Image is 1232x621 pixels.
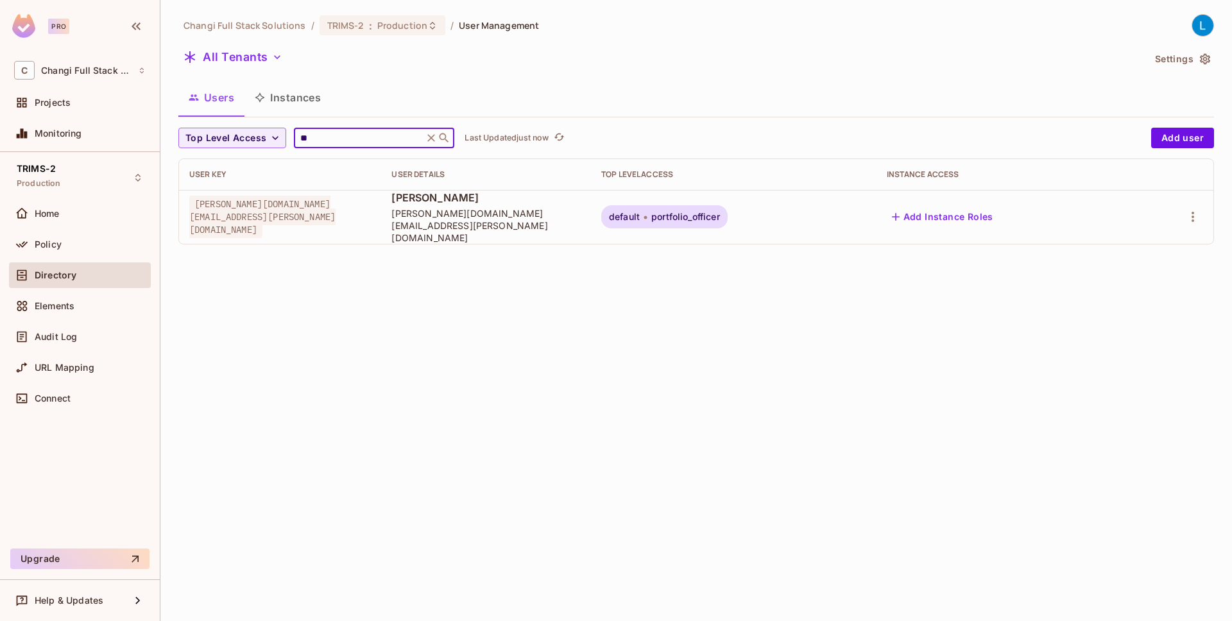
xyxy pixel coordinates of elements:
span: Home [35,208,60,219]
img: SReyMgAAAABJRU5ErkJggg== [12,14,35,38]
span: [PERSON_NAME] [391,191,581,205]
div: Top Level Access [601,169,866,180]
span: Monitoring [35,128,82,139]
li: / [450,19,454,31]
div: Instance Access [887,169,1124,180]
li: / [311,19,314,31]
span: [PERSON_NAME][DOMAIN_NAME][EMAIL_ADDRESS][PERSON_NAME][DOMAIN_NAME] [391,207,581,244]
span: Projects [35,98,71,108]
span: Top Level Access [185,130,266,146]
span: [PERSON_NAME][DOMAIN_NAME][EMAIL_ADDRESS][PERSON_NAME][DOMAIN_NAME] [189,196,336,238]
span: URL Mapping [35,362,94,373]
span: TRIMS-2 [17,164,56,174]
div: Pro [48,19,69,34]
span: portfolio_officer [651,212,720,222]
div: User Key [189,169,371,180]
button: Add Instance Roles [887,207,998,227]
div: User Details [391,169,581,180]
span: Help & Updates [35,595,103,606]
button: All Tenants [178,47,287,67]
button: Upgrade [10,549,150,569]
span: Production [377,19,427,31]
button: Add user [1151,128,1214,148]
span: TRIMS-2 [327,19,364,31]
p: Last Updated just now [465,133,549,143]
span: C [14,61,35,80]
button: refresh [551,130,567,146]
span: User Management [459,19,539,31]
button: Settings [1150,49,1214,69]
span: Elements [35,301,74,311]
span: Production [17,178,61,189]
span: Workspace: Changi Full Stack Solutions [41,65,132,76]
span: the active workspace [184,19,306,31]
span: default [609,212,640,222]
span: refresh [554,132,565,144]
span: Click to refresh data [549,130,567,146]
button: Top Level Access [178,128,286,148]
span: Audit Log [35,332,77,342]
img: Le Shan Work [1192,15,1213,36]
span: : [368,21,373,31]
span: Directory [35,270,76,280]
span: Connect [35,393,71,404]
button: Users [178,81,244,114]
span: Policy [35,239,62,250]
button: Instances [244,81,331,114]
